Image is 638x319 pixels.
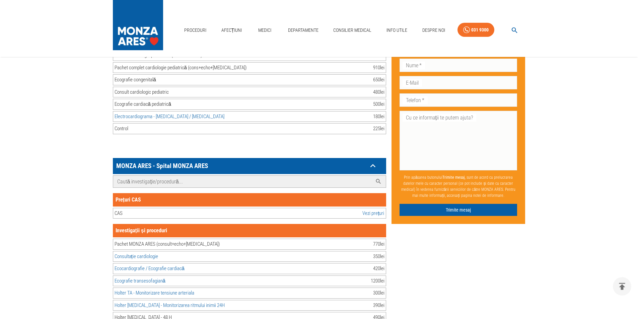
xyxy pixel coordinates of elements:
[115,76,156,84] div: Ecografie congenitală
[613,277,631,296] button: delete
[371,277,384,285] div: 1200 lei
[362,210,384,217] a: Vezi prețuri
[115,265,185,271] a: Ecocardiografie / Ecografie cardiacă
[115,88,169,96] div: Consult cardiologic pediatric
[115,240,220,248] div: Pachet MONZA ARES (consult+echo+[MEDICAL_DATA])
[373,88,384,96] div: 480 lei
[373,113,384,121] div: 180 lei
[373,64,384,72] div: 910 lei
[373,125,384,133] div: 225 lei
[113,193,386,207] div: Prețuri CAS
[113,158,386,174] div: MONZA ARES - Spital MONZA ARES
[373,76,384,84] div: 650 lei
[115,161,368,171] p: MONZA ARES - Spital MONZA ARES
[373,265,384,272] div: 420 lei
[254,23,276,37] a: Medici
[115,302,225,308] a: Holter [MEDICAL_DATA] - Monitorizarea ritmului inimii 24H
[182,23,209,37] a: Proceduri
[373,100,384,108] div: 500 lei
[442,175,465,179] b: Trimite mesaj
[115,210,123,217] div: CAS
[373,289,384,297] div: 300 lei
[373,302,384,309] div: 390 lei
[219,23,245,37] a: Afecțiuni
[115,113,224,119] a: Electrocardiograma - [MEDICAL_DATA] / [MEDICAL_DATA]
[115,290,194,296] a: Holter TA - Monitorizare tensiune arteriala
[400,171,517,201] p: Prin apăsarea butonului , sunt de acord cu prelucrarea datelor mele cu caracter personal (ce pot ...
[384,23,410,37] a: Info Utile
[457,23,494,37] a: 031 9300
[115,278,165,284] a: Ecografie transesofagiană
[113,224,386,237] div: Investigații și proceduri
[115,100,171,108] div: Ecografie cardiacă pediatrică
[373,240,384,248] div: 770 lei
[115,64,246,72] div: Pachet complet cardiologie pediatrică (cons+echo+[MEDICAL_DATA])
[331,23,374,37] a: Consilier Medical
[285,23,321,37] a: Departamente
[115,125,128,133] div: Control
[420,23,448,37] a: Despre Noi
[115,253,158,259] a: Consultație cardiologie
[400,204,517,216] button: Trimite mesaj
[373,253,384,260] div: 350 lei
[471,26,489,34] div: 031 9300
